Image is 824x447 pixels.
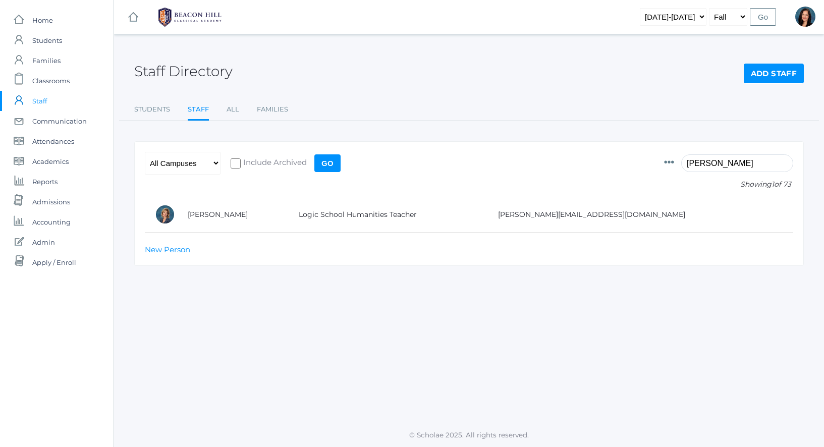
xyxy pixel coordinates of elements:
[32,151,69,172] span: Academics
[32,232,55,252] span: Admin
[314,154,341,172] input: Go
[744,64,804,84] a: Add Staff
[32,111,87,131] span: Communication
[664,179,793,190] p: Showing of 73
[32,192,70,212] span: Admissions
[134,99,170,120] a: Students
[795,7,815,27] div: Curcinda Young
[32,91,47,111] span: Staff
[227,99,239,120] a: All
[488,197,793,233] td: [PERSON_NAME][EMAIL_ADDRESS][DOMAIN_NAME]
[32,50,61,71] span: Families
[289,197,488,233] td: Logic School Humanities Teacher
[681,154,793,172] input: Filter by name
[32,10,53,30] span: Home
[32,252,76,272] span: Apply / Enroll
[178,197,289,233] td: [PERSON_NAME]
[231,158,241,169] input: Include Archived
[257,99,288,120] a: Families
[32,172,58,192] span: Reports
[152,5,228,30] img: BHCALogos-05-308ed15e86a5a0abce9b8dd61676a3503ac9727e845dece92d48e8588c001991.png
[155,204,175,225] div: Loren Linquist
[134,64,233,79] h2: Staff Directory
[188,99,209,121] a: Staff
[32,30,62,50] span: Students
[32,131,74,151] span: Attendances
[114,430,824,440] p: © Scholae 2025. All rights reserved.
[32,71,70,91] span: Classrooms
[32,212,71,232] span: Accounting
[750,8,776,26] input: Go
[145,245,190,254] a: New Person
[241,157,307,170] span: Include Archived
[772,180,774,189] span: 1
